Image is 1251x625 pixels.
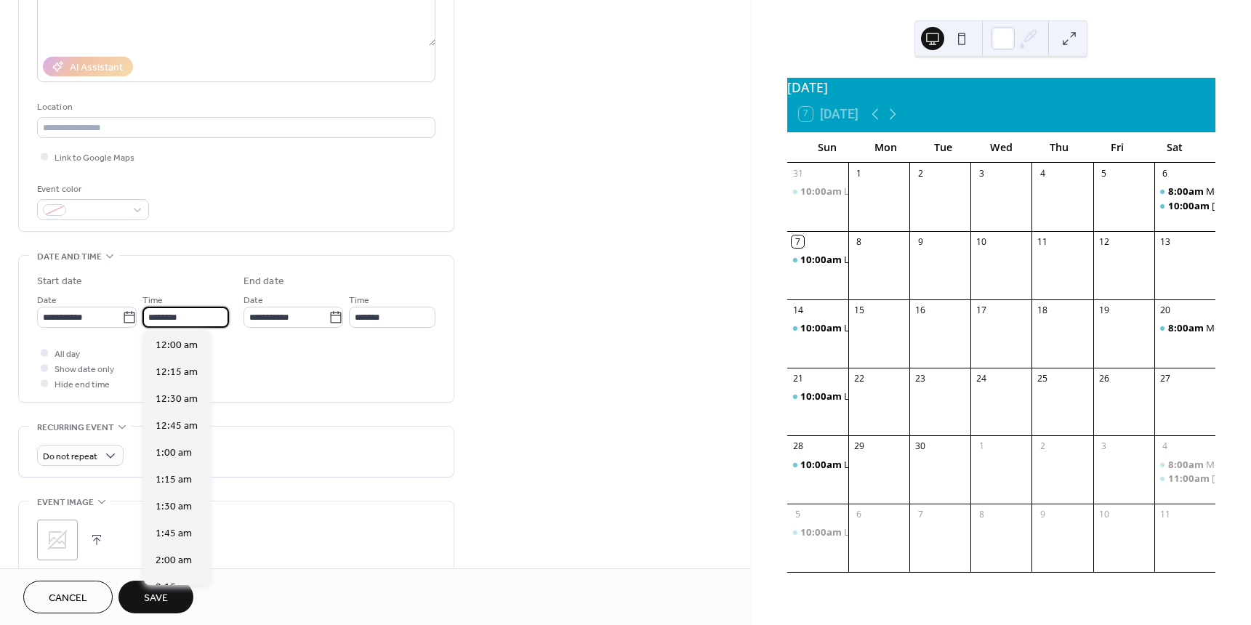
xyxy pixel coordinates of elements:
div: 3 [1098,440,1110,453]
div: Men's Study [1154,458,1215,471]
span: Save [144,591,168,606]
div: 9 [1037,509,1049,521]
div: Lord's Day Service [844,185,923,198]
span: Link to Google Maps [55,150,134,166]
div: 22 [853,372,865,384]
div: End date [244,274,284,289]
div: 10 [976,235,988,248]
div: Tue [914,132,973,162]
div: 31 [792,167,804,180]
div: Lord's Day Service [787,390,848,403]
span: Do not repeat [43,448,97,465]
span: 8:00am [1168,185,1206,198]
div: Fri [1088,132,1146,162]
span: Recurring event [37,420,114,435]
div: Mon [856,132,914,162]
div: 5 [1098,167,1110,180]
div: 2 [1037,440,1049,453]
div: ; [37,520,78,560]
div: 29 [853,440,865,453]
div: 5 [792,509,804,521]
div: 30 [914,440,927,453]
span: Cancel [49,591,87,606]
div: 7 [914,509,927,521]
button: Cancel [23,581,113,613]
div: 8 [853,235,865,248]
span: Time [142,293,163,308]
div: 14 [792,304,804,316]
span: 8:00am [1168,321,1206,334]
div: 23 [914,372,927,384]
span: 1:45 am [156,526,192,541]
div: 24 [976,372,988,384]
span: 10:00am [800,321,844,334]
div: 11 [1037,235,1049,248]
div: Lord's Day Service [844,458,923,471]
div: 20 [1159,304,1171,316]
span: 10:00am [800,525,844,539]
span: Date and time [37,249,102,265]
span: All day [55,347,80,362]
div: Lord's Day Service [787,253,848,266]
div: Sat [1146,132,1204,162]
div: Men's Study [1154,321,1215,334]
div: 1 [853,167,865,180]
span: Show date only [55,362,114,377]
button: Save [118,581,193,613]
div: 18 [1037,304,1049,316]
span: Date [244,293,263,308]
div: 27 [1159,372,1171,384]
div: Ladies' Study [1154,199,1215,212]
span: Date [37,293,57,308]
div: 21 [792,372,804,384]
div: 16 [914,304,927,316]
span: 12:45 am [156,419,198,434]
div: Lord's Day Service [844,525,923,539]
div: Event color [37,182,146,197]
div: 6 [1159,167,1171,180]
div: [DATE] [787,78,1215,97]
div: 3 [976,167,988,180]
div: Lord's Day Service [787,321,848,334]
div: 12 [1098,235,1110,248]
div: Lord's Day Service [787,525,848,539]
div: Wed [972,132,1030,162]
div: 15 [853,304,865,316]
div: 8 [976,509,988,521]
div: Ladies' Study [1154,472,1215,485]
span: 10:00am [800,253,844,266]
span: Event image [37,495,94,510]
div: Lord's Day Service [844,253,923,266]
span: 1:30 am [156,499,192,515]
span: 2:15 am [156,580,192,595]
div: Lord's Day Service [787,185,848,198]
div: Thu [1030,132,1088,162]
div: 4 [1159,440,1171,453]
span: 12:00 am [156,338,198,353]
span: 10:00am [800,390,844,403]
div: 19 [1098,304,1110,316]
div: Lord's Day Service [844,321,923,334]
div: Sun [799,132,857,162]
span: 8:00am [1168,458,1206,471]
div: 13 [1159,235,1171,248]
span: 1:00 am [156,445,192,461]
span: 10:00am [1168,199,1212,212]
span: 2:00 am [156,553,192,568]
span: 12:30 am [156,392,198,407]
div: 2 [914,167,927,180]
span: Time [349,293,369,308]
div: Location [37,100,433,115]
span: 10:00am [800,458,844,471]
div: 11 [1159,509,1171,521]
div: 6 [853,509,865,521]
div: 9 [914,235,927,248]
div: 26 [1098,372,1110,384]
span: 1:15 am [156,472,192,488]
div: 28 [792,440,804,453]
div: 10 [1098,509,1110,521]
div: 17 [976,304,988,316]
div: Men's Study [1154,185,1215,198]
span: 11:00am [1168,472,1212,485]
